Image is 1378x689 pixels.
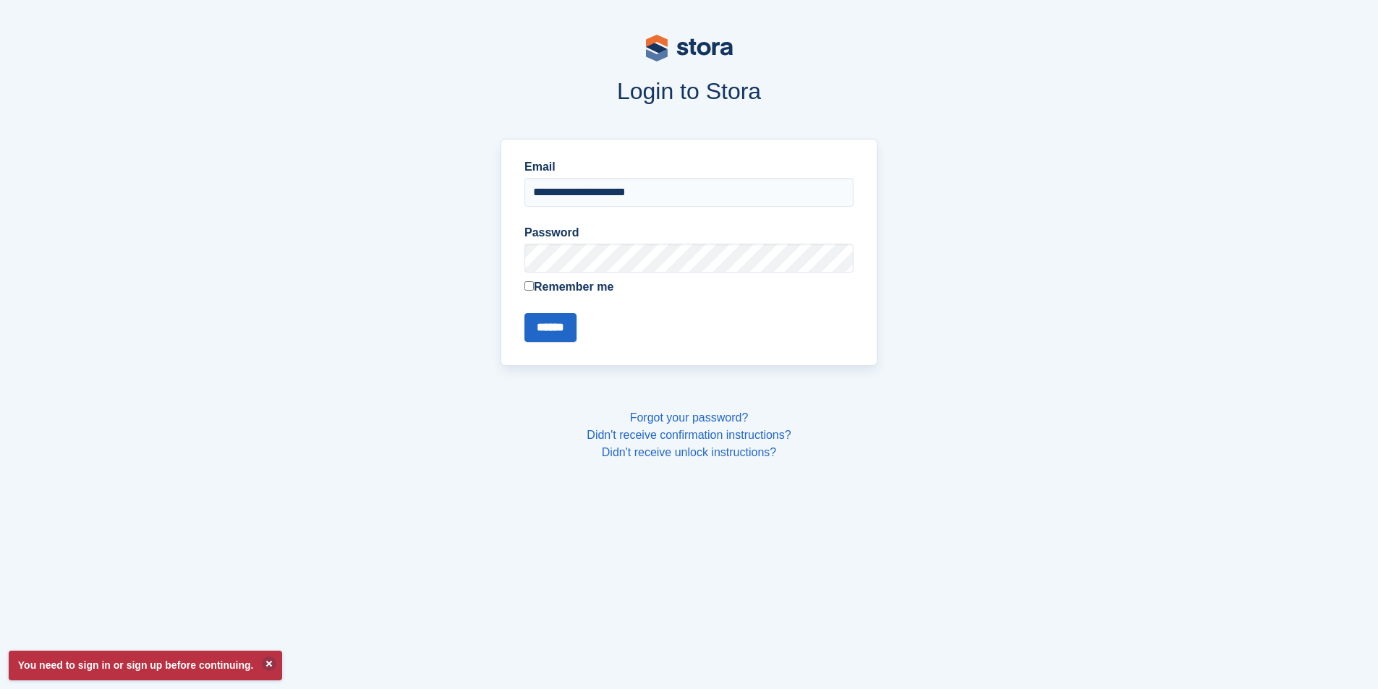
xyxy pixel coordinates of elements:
[646,35,733,61] img: stora-logo-53a41332b3708ae10de48c4981b4e9114cc0af31d8433b30ea865607fb682f29.svg
[524,278,854,296] label: Remember me
[524,158,854,176] label: Email
[9,651,282,680] p: You need to sign in or sign up before continuing.
[524,281,534,291] input: Remember me
[630,411,749,424] a: Forgot your password?
[225,78,1154,104] h1: Login to Stora
[602,446,776,458] a: Didn't receive unlock instructions?
[587,429,791,441] a: Didn't receive confirmation instructions?
[524,224,854,241] label: Password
